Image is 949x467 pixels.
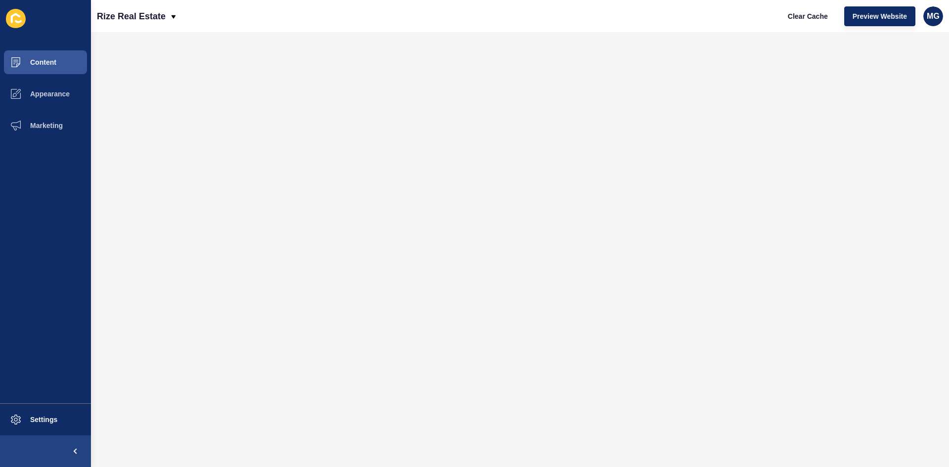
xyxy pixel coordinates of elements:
span: Preview Website [853,11,907,21]
span: MG [927,11,940,21]
button: Preview Website [844,6,915,26]
span: Clear Cache [788,11,828,21]
p: Rize Real Estate [97,4,166,29]
button: Clear Cache [779,6,836,26]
